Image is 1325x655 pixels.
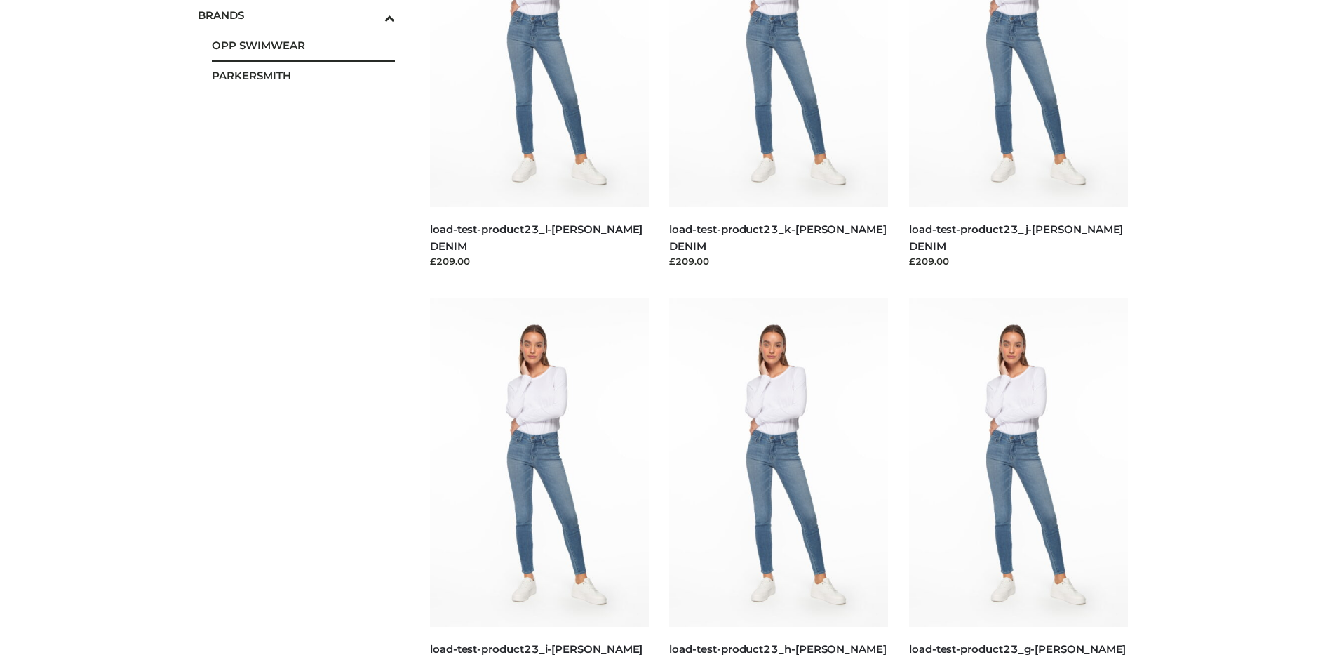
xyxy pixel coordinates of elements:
div: £209.00 [909,254,1128,268]
a: load-test-product23_j-[PERSON_NAME] DENIM [909,223,1123,252]
span: PARKERSMITH [212,67,396,84]
div: £209.00 [430,254,649,268]
a: PARKERSMITH [212,60,396,91]
a: OPP SWIMWEAR [212,30,396,60]
div: £209.00 [669,254,888,268]
a: load-test-product23_k-[PERSON_NAME] DENIM [669,223,886,252]
span: OPP SWIMWEAR [212,37,396,53]
span: BRANDS [198,7,396,23]
a: load-test-product23_l-[PERSON_NAME] DENIM [430,223,643,252]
